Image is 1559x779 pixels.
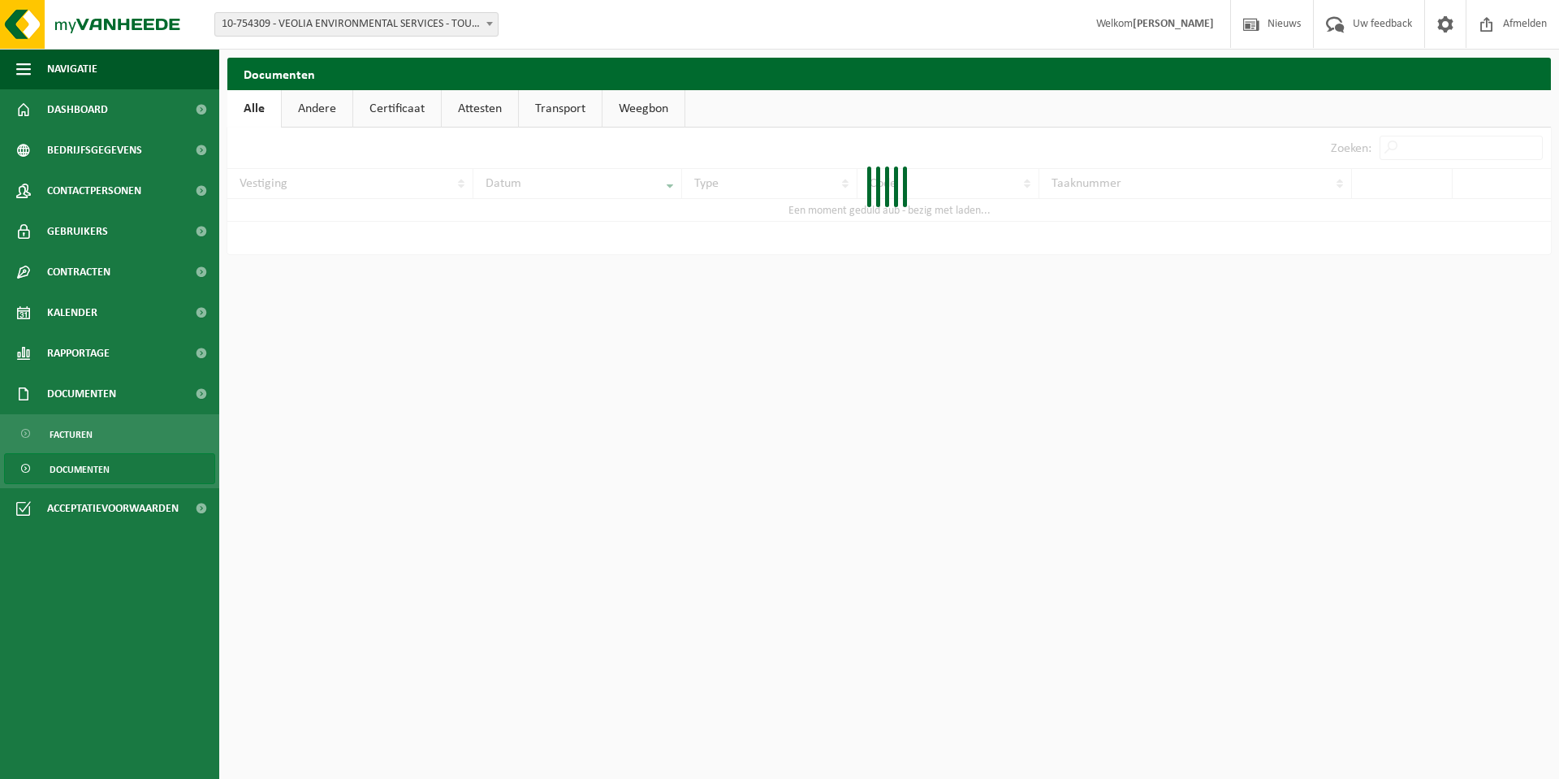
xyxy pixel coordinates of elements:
[227,90,281,128] a: Alle
[282,90,352,128] a: Andere
[1133,18,1214,30] strong: [PERSON_NAME]
[47,171,141,211] span: Contactpersonen
[47,49,97,89] span: Navigatie
[602,90,684,128] a: Weegbon
[4,418,215,449] a: Facturen
[47,89,108,130] span: Dashboard
[47,252,110,292] span: Contracten
[442,90,518,128] a: Attesten
[215,13,498,36] span: 10-754309 - VEOLIA ENVIRONMENTAL SERVICES - TOURNEÉ CAMION ALIMENTAIRE - 5140 SOMBREFFE, RUE DE L...
[50,454,110,485] span: Documenten
[214,12,499,37] span: 10-754309 - VEOLIA ENVIRONMENTAL SERVICES - TOURNEÉ CAMION ALIMENTAIRE - 5140 SOMBREFFE, RUE DE L...
[47,333,110,374] span: Rapportage
[47,130,142,171] span: Bedrijfsgegevens
[47,211,108,252] span: Gebruikers
[50,419,93,450] span: Facturen
[47,488,179,529] span: Acceptatievoorwaarden
[227,58,1551,89] h2: Documenten
[47,374,116,414] span: Documenten
[4,453,215,484] a: Documenten
[47,292,97,333] span: Kalender
[353,90,441,128] a: Certificaat
[519,90,602,128] a: Transport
